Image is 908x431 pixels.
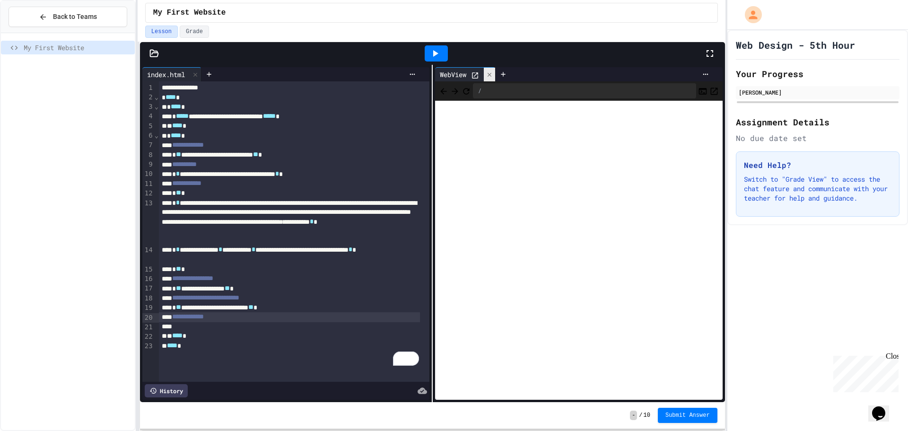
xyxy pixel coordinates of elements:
[435,67,496,81] div: WebView
[142,179,154,189] div: 11
[142,83,154,93] div: 1
[142,303,154,313] div: 19
[142,323,154,332] div: 21
[142,122,154,131] div: 5
[142,70,190,79] div: index.html
[142,131,154,141] div: 6
[435,101,722,400] iframe: Web Preview
[153,7,226,18] span: My First Website
[142,284,154,293] div: 17
[829,352,899,392] iframe: chat widget
[736,132,899,144] div: No due date set
[735,4,764,26] div: My Account
[4,4,65,60] div: Chat with us now!Close
[142,141,154,150] div: 7
[698,85,707,97] button: Console
[145,26,178,38] button: Lesson
[142,102,154,112] div: 3
[739,88,897,97] div: [PERSON_NAME]
[142,294,154,303] div: 18
[142,199,154,246] div: 13
[142,169,154,179] div: 10
[154,103,159,110] span: Fold line
[450,85,460,97] span: Forward
[462,85,471,97] button: Refresh
[142,160,154,169] div: 9
[159,81,429,382] div: To enrich screen reader interactions, please activate Accessibility in Grammarly extension settings
[630,411,637,420] span: -
[142,274,154,284] div: 16
[142,150,154,160] div: 8
[24,43,131,53] span: My First Website
[9,7,127,27] button: Back to Teams
[142,342,154,351] div: 23
[736,67,899,80] h2: Your Progress
[142,313,154,323] div: 20
[658,408,717,423] button: Submit Answer
[736,38,855,52] h1: Web Design - 5th Hour
[142,93,154,102] div: 2
[644,412,650,419] span: 10
[639,412,642,419] span: /
[142,332,154,342] div: 22
[154,132,159,139] span: Fold line
[709,85,719,97] button: Open in new tab
[180,26,209,38] button: Grade
[142,112,154,121] div: 4
[142,246,154,265] div: 14
[868,393,899,422] iframe: chat widget
[53,12,97,22] span: Back to Teams
[665,412,710,419] span: Submit Answer
[736,115,899,129] h2: Assignment Details
[154,93,159,101] span: Fold line
[744,175,891,203] p: Switch to "Grade View" to access the chat feature and communicate with your teacher for help and ...
[145,384,188,397] div: History
[142,265,154,274] div: 15
[439,85,448,97] span: Back
[142,189,154,198] div: 12
[744,159,891,171] h3: Need Help?
[435,70,471,79] div: WebView
[473,83,696,98] div: /
[142,67,201,81] div: index.html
